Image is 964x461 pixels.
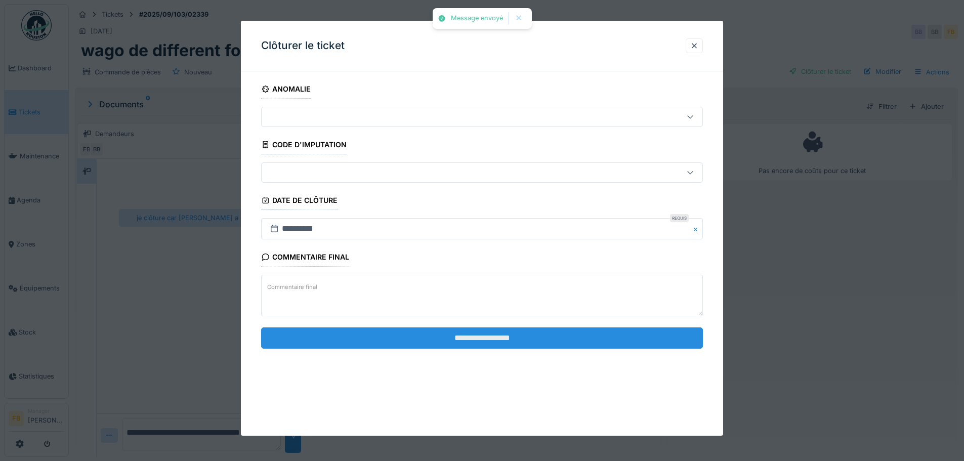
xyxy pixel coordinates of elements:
h3: Clôturer le ticket [261,39,345,52]
div: Commentaire final [261,249,349,267]
div: Message envoyé [451,14,503,23]
button: Close [692,218,703,239]
div: Requis [670,214,689,222]
div: Code d'imputation [261,137,347,154]
div: Date de clôture [261,193,338,210]
div: Anomalie [261,81,311,99]
label: Commentaire final [265,281,319,294]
